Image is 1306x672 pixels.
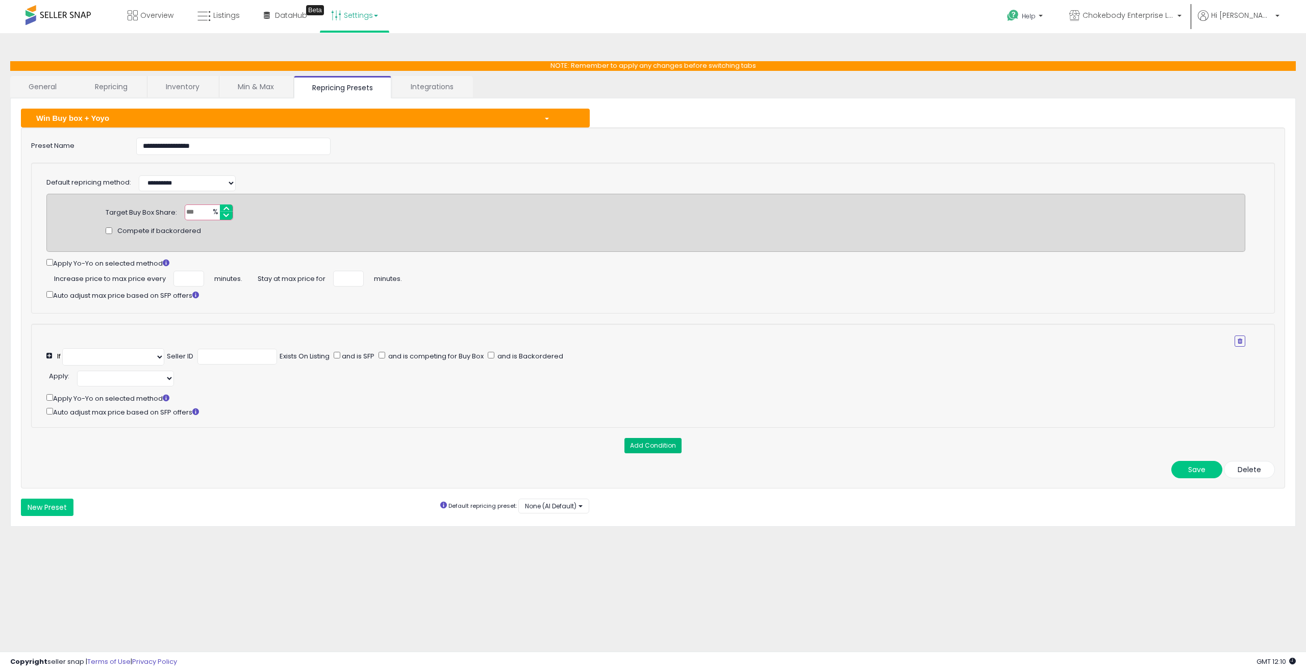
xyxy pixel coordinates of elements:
[624,438,682,453] button: Add Condition
[1171,461,1222,478] button: Save
[1198,10,1279,33] a: Hi [PERSON_NAME]
[117,226,201,236] span: Compete if backordered
[374,271,402,284] span: minutes.
[496,351,563,361] span: and is Backordered
[1238,338,1242,344] i: Remove Condition
[46,257,1245,269] div: Apply Yo-Yo on selected method
[23,138,129,151] label: Preset Name
[306,5,324,15] div: Tooltip anchor
[21,499,73,516] button: New Preset
[1083,10,1174,20] span: Chokebody Enterprise LLC
[77,76,146,97] a: Repricing
[147,76,218,97] a: Inventory
[49,368,69,381] div: :
[294,76,391,98] a: Repricing Presets
[167,352,193,361] div: Seller ID
[54,271,166,284] span: Increase price to max price every
[106,204,177,218] div: Target Buy Box Share:
[214,271,242,284] span: minutes.
[10,76,76,97] a: General
[213,10,240,20] span: Listings
[219,76,292,97] a: Min & Max
[46,178,131,188] label: Default repricing method:
[46,392,1270,404] div: Apply Yo-Yo on selected method
[340,351,374,361] span: and is SFP
[275,10,307,20] span: DataHub
[525,502,576,510] span: None (AI Default)
[1224,461,1275,478] button: Delete
[140,10,173,20] span: Overview
[387,351,484,361] span: and is competing for Buy Box
[10,61,1296,71] p: NOTE: Remember to apply any changes before switching tabs
[448,502,517,510] small: Default repricing preset:
[280,352,330,361] div: Exists On Listing
[392,76,472,97] a: Integrations
[46,406,1270,418] div: Auto adjust max price based on SFP offers
[21,109,590,127] button: Win Buy box + Yoyo
[49,371,68,381] span: Apply
[258,271,325,284] span: Stay at max price for
[29,113,536,123] div: Win Buy box + Yoyo
[1211,10,1272,20] span: Hi [PERSON_NAME]
[207,205,223,220] span: %
[46,289,1245,301] div: Auto adjust max price based on SFP offers
[518,499,589,513] button: None (AI Default)
[1007,9,1019,22] i: Get Help
[1022,12,1036,20] span: Help
[999,2,1053,33] a: Help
